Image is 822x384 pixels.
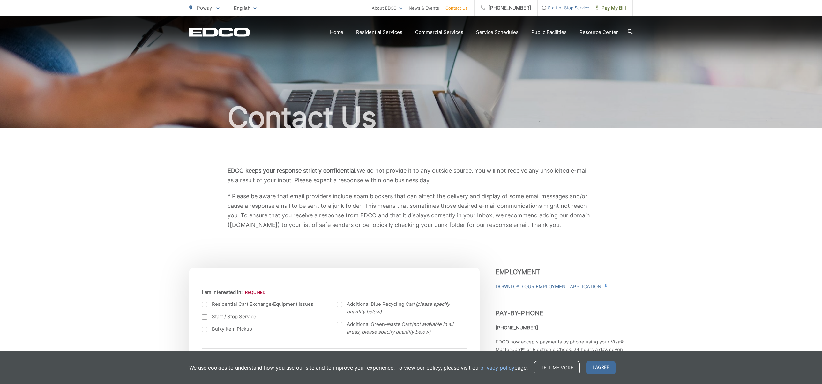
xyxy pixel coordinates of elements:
[496,283,607,290] a: Download Our Employment Application
[228,167,357,174] b: EDCO keeps your response strictly confidential.
[202,313,324,320] label: Start / Stop Service
[496,300,633,317] h3: Pay-by-Phone
[579,28,618,36] a: Resource Center
[347,320,459,336] span: Additional Green-Waste Cart
[197,5,212,11] span: Poway
[531,28,567,36] a: Public Facilities
[445,4,468,12] a: Contact Us
[480,364,514,372] a: privacy policy
[202,300,324,308] label: Residential Cart Exchange/Equipment Issues
[409,4,439,12] a: News & Events
[189,102,633,133] h1: Contact Us
[189,28,250,37] a: EDCD logo. Return to the homepage.
[228,166,594,185] p: We do not provide it to any outside source. You will not receive any unsolicited e-mail as a resu...
[476,28,519,36] a: Service Schedules
[415,28,463,36] a: Commercial Services
[347,321,453,335] em: (not available in all areas, please specify quantity below)
[347,300,459,316] span: Additional Blue Recycling Cart
[496,268,633,276] h3: Employment
[229,3,261,14] span: English
[228,192,594,230] p: * Please be aware that email providers include spam blockers that can affect the delivery and dis...
[347,301,450,315] em: (please specify quantity below)
[202,325,324,333] label: Bulky Item Pickup
[189,364,528,372] p: We use cookies to understand how you use our site and to improve your experience. To view our pol...
[330,28,343,36] a: Home
[496,338,633,369] p: EDCO now accepts payments by phone using your Visa®, MasterCard® or Electronic Check, 24 hours a ...
[202,290,265,295] label: I am interested in:
[372,4,402,12] a: About EDCO
[356,28,402,36] a: Residential Services
[534,361,580,374] a: Tell me more
[596,4,626,12] span: Pay My Bill
[496,325,538,331] strong: [PHONE_NUMBER]
[586,361,616,374] span: I agree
